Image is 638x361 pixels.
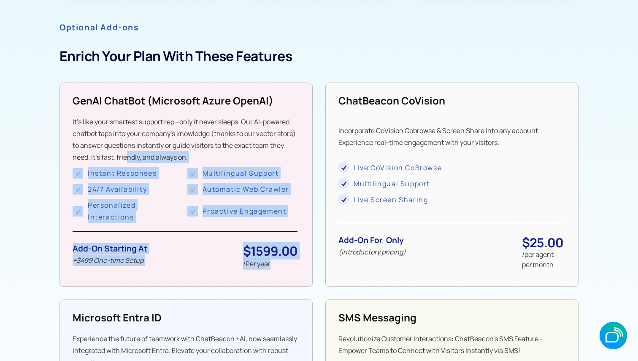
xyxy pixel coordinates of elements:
div: Proactive Engagement [203,205,287,217]
div: Add-on for only [338,236,406,245]
img: Check [73,184,83,195]
div: Add-on starting at [73,244,147,253]
strong: SMS Messaging [338,310,416,324]
div: Personalized Interactions [88,199,183,223]
p: It’s like your smartest support rep—only it never sleeps. Our AI-powered chatbot taps into your c... [73,116,297,163]
img: Check [187,184,198,195]
div: $1599.00 [243,244,297,258]
strong: Microsoft Entra ID [73,310,162,324]
p: Incorporate CoVision Cobrowse & Screen Share into any account. Experience real-time engagement wi... [338,125,563,148]
img: Check [338,178,349,189]
div: 24/7 Availability [88,183,147,195]
div: /per agent, per month [522,249,563,270]
img: Check [73,168,83,179]
div: Automatic Web Crawler [203,183,289,195]
strong: GenAI ChatBot (microsoft Azure OpenAI) [73,94,273,107]
img: Check [338,194,349,205]
strong: ChatBeacon CoVision [338,94,445,107]
div: Instant Responses [88,167,157,179]
h3: Enrich Your Plan With These Features [59,47,579,66]
img: Check [73,206,83,217]
div: Live CoVision CoBrowse [354,162,442,174]
div: $25.00 [522,236,563,249]
em: +$499 One-time Setup [73,256,143,265]
div: /Per year [243,258,297,270]
div: Multilingual Support [203,167,279,179]
div: Live Screen Sharing [354,194,428,206]
img: Check [187,168,198,179]
strong: Optional Add-ons [59,22,139,33]
em: (introductory pricing) [338,247,406,257]
img: Check [187,206,198,217]
div: Multilingual Support [354,178,430,190]
img: Check [338,162,349,173]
